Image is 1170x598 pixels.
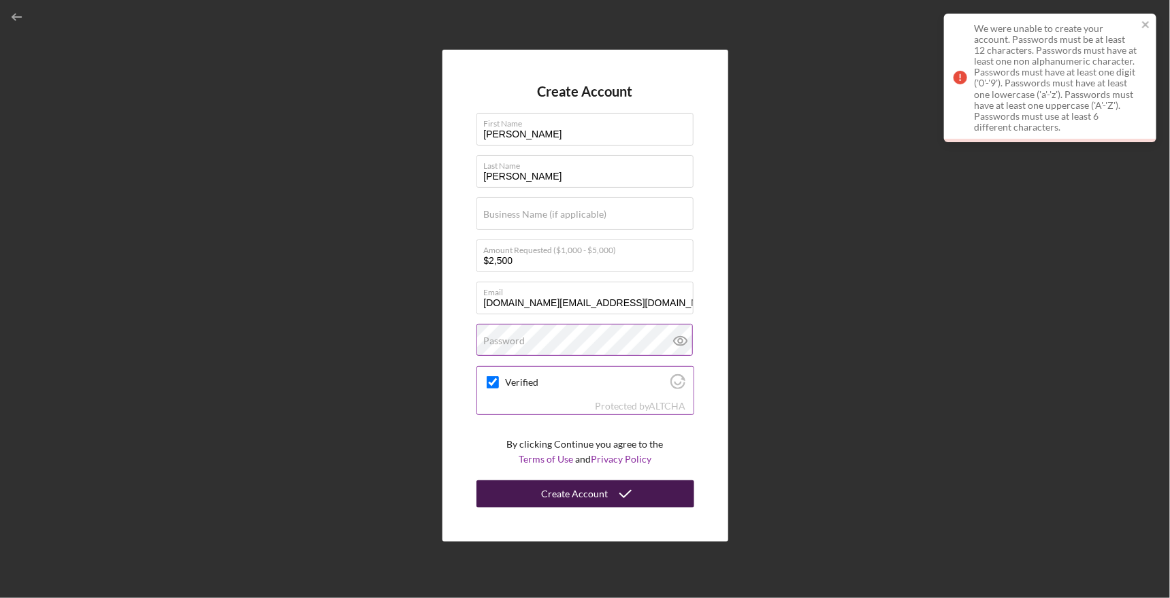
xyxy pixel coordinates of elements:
[484,114,694,129] label: First Name
[476,480,694,508] button: Create Account
[505,377,666,388] label: Verified
[591,453,651,465] a: Privacy Policy
[484,240,694,255] label: Amount Requested ($1,000 - $5,000)
[974,23,1137,133] div: We were unable to create your account. Passwords must be at least 12 characters. Passwords must h...
[519,453,573,465] a: Terms of Use
[484,209,607,220] label: Business Name (if applicable)
[1141,19,1151,32] button: close
[595,401,685,412] div: Protected by
[649,400,685,412] a: Visit Altcha.org
[484,335,525,346] label: Password
[507,437,664,467] p: By clicking Continue you agree to the and
[538,84,633,99] h4: Create Account
[542,480,608,508] div: Create Account
[670,380,685,391] a: Visit Altcha.org
[484,282,694,297] label: Email
[484,156,694,171] label: Last Name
